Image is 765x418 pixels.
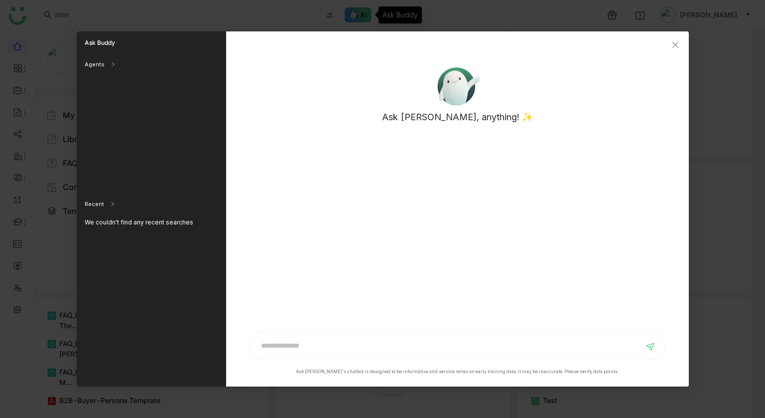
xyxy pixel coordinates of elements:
[77,214,226,231] div: We couldn't find any recent searches
[432,62,483,110] img: ask-buddy.svg
[77,54,226,74] div: Agents
[85,60,105,69] div: Agents
[382,110,532,124] p: Ask [PERSON_NAME], anything! ✨
[77,31,226,54] div: Ask Buddy
[77,194,226,214] div: Recent
[296,368,619,375] div: Ask [PERSON_NAME]'s chatbot is designed to be informative and service relies on early training da...
[85,200,104,209] div: Recent
[661,31,688,58] button: Close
